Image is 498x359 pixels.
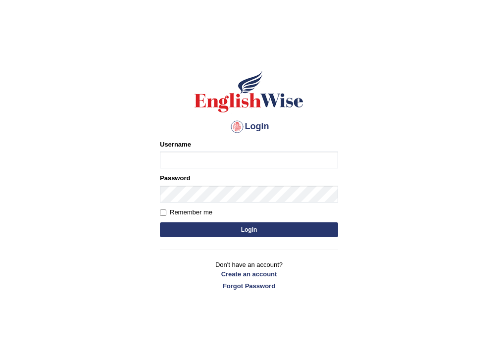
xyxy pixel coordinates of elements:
[160,207,212,217] label: Remember me
[160,209,166,216] input: Remember me
[160,260,338,291] p: Don't have an account?
[160,222,338,237] button: Login
[160,140,191,149] label: Username
[193,69,305,114] img: Logo of English Wise sign in for intelligent practice with AI
[160,119,338,135] h4: Login
[160,173,190,183] label: Password
[160,281,338,291] a: Forgot Password
[160,269,338,279] a: Create an account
